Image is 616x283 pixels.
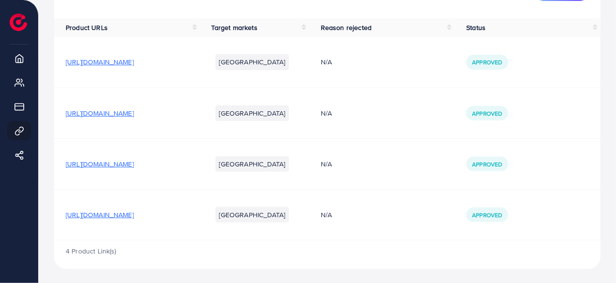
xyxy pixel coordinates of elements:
span: N/A [321,210,332,220]
span: [URL][DOMAIN_NAME] [66,159,134,169]
span: N/A [321,108,332,118]
span: Target markets [212,23,258,32]
span: Approved [472,109,502,118]
span: N/A [321,159,332,169]
span: 4 Product Link(s) [66,246,116,256]
span: Approved [472,160,502,168]
li: [GEOGRAPHIC_DATA] [215,207,289,223]
span: N/A [321,57,332,67]
span: Product URLs [66,23,108,32]
span: Approved [472,211,502,219]
span: Status [466,23,486,32]
span: [URL][DOMAIN_NAME] [66,57,134,67]
iframe: Chat [575,239,609,276]
li: [GEOGRAPHIC_DATA] [215,105,289,121]
span: Reason rejected [321,23,372,32]
img: logo [10,14,27,31]
li: [GEOGRAPHIC_DATA] [215,156,289,172]
span: [URL][DOMAIN_NAME] [66,210,134,220]
span: Approved [472,58,502,66]
li: [GEOGRAPHIC_DATA] [215,54,289,70]
span: [URL][DOMAIN_NAME] [66,108,134,118]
